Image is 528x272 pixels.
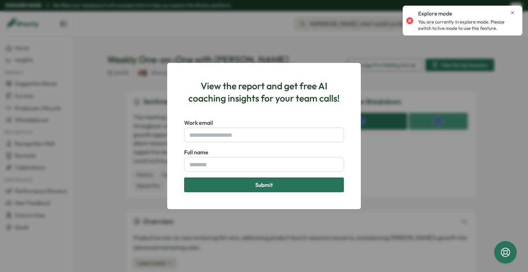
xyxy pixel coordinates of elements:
span: Submit [255,182,273,188]
button: Submit [184,177,344,192]
p: You are currently in explore mode. Please switch to live mode to use this feature. [418,19,515,31]
h3: View the report and get free AI coaching insights for your team calls! [184,80,344,104]
p: Explore mode [418,10,452,18]
button: Close notification [510,10,515,15]
label: Full name [184,148,208,157]
label: Work email [184,118,213,127]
